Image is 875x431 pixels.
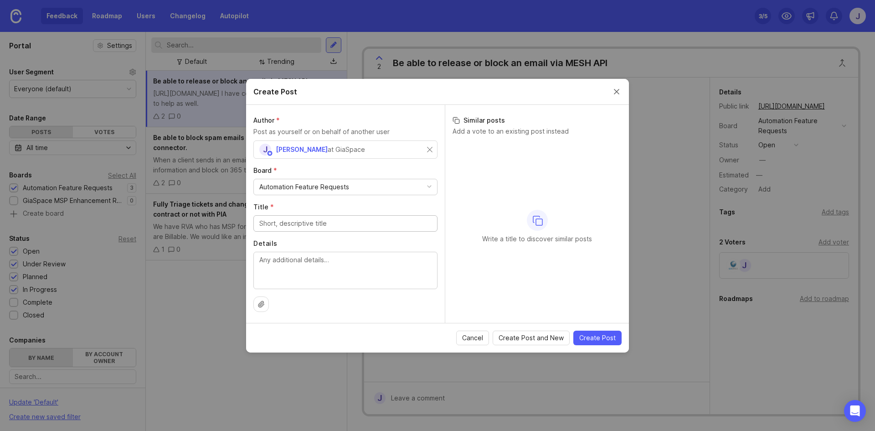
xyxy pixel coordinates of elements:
[499,333,564,343] span: Create Post and New
[456,331,489,345] button: Cancel
[462,333,483,343] span: Cancel
[253,86,297,97] h2: Create Post
[253,127,437,137] p: Post as yourself or on behalf of another user
[482,234,592,244] p: Write a title to discover similar posts
[844,400,866,422] div: Open Intercom Messenger
[579,333,616,343] span: Create Post
[259,144,271,156] div: J
[259,182,349,192] div: Automation Feature Requests
[328,145,365,155] div: at GiaSpace
[453,127,622,136] p: Add a vote to an existing post instead
[573,331,622,345] button: Create Post
[253,239,437,248] label: Details
[493,331,570,345] button: Create Post and New
[253,166,277,174] span: Board (required)
[453,116,622,125] h3: Similar posts
[267,150,273,156] img: member badge
[253,203,274,211] span: Title (required)
[259,218,432,228] input: Short, descriptive title
[612,87,622,97] button: Close create post modal
[276,145,328,153] span: [PERSON_NAME]
[253,116,280,124] span: Author (required)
